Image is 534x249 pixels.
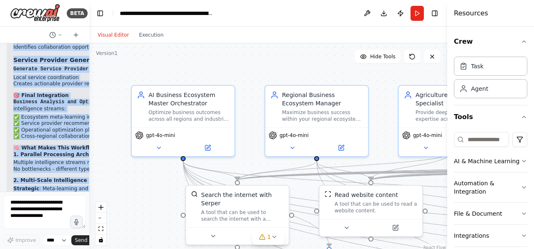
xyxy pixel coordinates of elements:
div: ScrapeWebsiteToolRead website contentA tool that can be used to read a website content. [319,185,423,237]
button: Click to speak your automation idea [70,216,83,228]
li: Creates actionable provider recommendations [13,81,242,87]
strong: 1. Parallel Processing Architecture [13,152,111,157]
div: Task [471,62,484,70]
li: Local service coordination [13,75,242,81]
button: Switch to previous chat [46,30,66,40]
button: Hide left sidebar [94,7,106,19]
button: Hide Tools [355,50,400,63]
div: Optimize business outcomes across all regions and industries by intelligently routing requests, c... [149,109,229,122]
button: File & Document [454,203,527,224]
button: Send [71,235,97,245]
button: Open in side panel [238,231,285,241]
button: Improve [3,235,40,246]
div: React Flow controls [96,202,106,245]
button: Hide right sidebar [429,7,441,19]
div: Agent [471,85,488,93]
strong: Service Provider Generation [13,57,106,63]
g: Edge from 44005cb8-8d01-43be-9ece-eacc94ce197c to 573ecc50-043e-42d0-a7f9-7a26f043d57c [179,161,333,247]
button: fit view [96,224,106,234]
button: zoom out [96,213,106,224]
button: Open in side panel [317,143,365,153]
li: No bottlenecks - different types of analysis happen in parallel [13,166,242,173]
button: Integrations [454,225,527,247]
div: AI Business Ecosystem Master OrchestratorOptimize business outcomes across all regions and indust... [131,85,235,157]
button: 1 [252,229,285,245]
span: gpt-4o-mini [413,132,442,139]
div: Maximize business success within your regional ecosystem by understanding local relationships, se... [282,109,363,122]
p: pulls from: [13,66,242,73]
span: Improve [15,237,36,244]
li: Identifies collaboration opportunities across regions [13,44,242,51]
span: gpt-4o-mini [146,132,175,139]
div: Provide deep agriculture expertise across all regions, helping businesses optimize operations, na... [416,109,496,122]
button: Automation & Integration [454,172,527,202]
g: Edge from 6d9e4b1d-9051-4a18-9af3-825de64f3902 to 3785ef3b-bf21-4f78-b464-76f9580bd2e5 [233,153,454,180]
div: Regional Business Ecosystem Manager [282,91,363,107]
img: ScrapeWebsiteTool [325,191,331,197]
li: ✅ Ecosystem meta-learning insights [13,114,242,121]
li: ✅ Operational optimization plans [13,127,242,134]
div: Version 1 [96,50,118,57]
div: Agriculture Industry SpecialistProvide deep agriculture expertise across all regions, helping bus... [398,85,502,157]
img: Logo [10,4,60,22]
strong: 2. Multi-Scale Intelligence [13,177,87,183]
div: Crew [454,53,527,105]
code: Generate Service Provider Cards [13,66,106,72]
h4: Resources [454,8,488,18]
button: Visual Editor [93,30,134,40]
strong: Strategic [13,186,39,192]
div: BETA [67,8,88,18]
div: Regional Business Ecosystem ManagerMaximize business success within your regional ecosystem by un... [264,85,369,157]
button: toggle interactivity [96,234,106,245]
button: Execution [134,30,169,40]
button: Start a new chat [69,30,83,40]
div: A tool that can be used to search the internet with a search_query. Supports different search typ... [201,209,284,222]
button: zoom in [96,202,106,213]
nav: breadcrumb [120,9,214,17]
button: AI & Machine Learning [454,150,527,172]
img: SerperDevTool [191,191,198,197]
div: Read website content [335,191,398,199]
li: : Meta-learning and policy optimization [13,186,242,192]
span: Hide Tools [370,53,395,60]
strong: 🎯 Final Integration [13,92,69,98]
button: Open in side panel [372,223,419,233]
button: Crew [454,30,527,53]
div: A tool that can be used to read a website content. [335,201,417,214]
div: Search the internet with Serper [201,191,284,207]
li: ✅ Service provider recommendations [13,120,242,127]
p: (Master Orchestrator - Final Task) Synthesizes ALL intelligence streams: [13,99,242,112]
button: Open in side panel [184,143,231,153]
strong: 🧠 What Makes This Workflow Unique [13,145,119,151]
li: ✅ Cross-regional collaboration opportunities [13,133,242,140]
div: SerperDevToolSearch the internet with SerperA tool that can be used to search the internet with a... [185,185,290,245]
li: Multiple intelligence streams run simultaneously [13,159,242,166]
code: Business Analysis and Optimization [13,99,116,105]
span: gpt-4o-mini [280,132,309,139]
div: Agriculture Industry Specialist [416,91,496,107]
button: Tools [454,105,527,129]
span: Send [75,237,87,244]
div: AI Business Ecosystem Master Orchestrator [149,91,229,107]
span: 1 [267,233,271,241]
